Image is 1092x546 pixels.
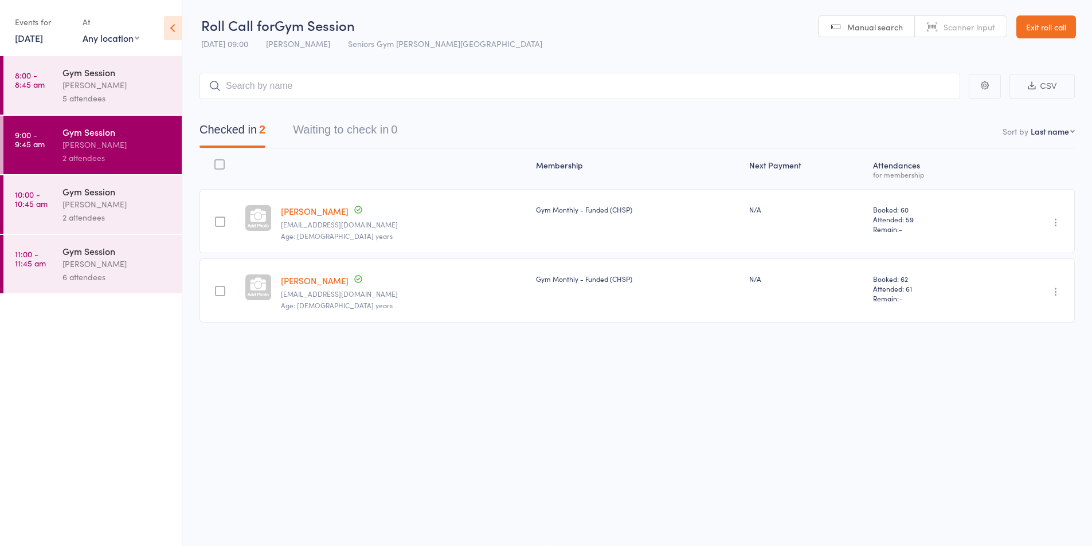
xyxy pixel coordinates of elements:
[944,21,995,33] span: Scanner input
[873,205,985,214] span: Booked: 60
[62,138,172,151] div: [PERSON_NAME]
[1031,125,1069,137] div: Last name
[15,32,43,44] a: [DATE]
[3,116,182,174] a: 9:00 -9:45 amGym Session[PERSON_NAME]2 attendees
[281,205,349,217] a: [PERSON_NAME]
[62,270,172,284] div: 6 attendees
[3,175,182,234] a: 10:00 -10:45 amGym Session[PERSON_NAME]2 attendees
[199,73,960,99] input: Search by name
[873,293,985,303] span: Remain:
[899,224,902,234] span: -
[536,274,740,284] div: Gym Monthly - Funded (CHSP)
[15,130,45,148] time: 9:00 - 9:45 am
[259,123,265,136] div: 2
[281,221,527,229] small: tcomino@bigpond.net.au
[536,205,740,214] div: Gym Monthly - Funded (CHSP)
[62,185,172,198] div: Gym Session
[293,117,397,148] button: Waiting to check in0
[266,38,330,49] span: [PERSON_NAME]
[62,198,172,211] div: [PERSON_NAME]
[62,211,172,224] div: 2 attendees
[62,125,172,138] div: Gym Session
[745,154,868,184] div: Next Payment
[15,249,46,268] time: 11:00 - 11:45 am
[201,38,248,49] span: [DATE] 09:00
[15,70,45,89] time: 8:00 - 8:45 am
[83,32,139,44] div: Any location
[749,274,864,284] div: N/A
[749,205,864,214] div: N/A
[3,235,182,293] a: 11:00 -11:45 amGym Session[PERSON_NAME]6 attendees
[899,293,902,303] span: -
[868,154,990,184] div: Atten­dances
[275,15,355,34] span: Gym Session
[873,274,985,284] span: Booked: 62
[391,123,397,136] div: 0
[1003,125,1028,137] label: Sort by
[62,151,172,164] div: 2 attendees
[3,56,182,115] a: 8:00 -8:45 amGym Session[PERSON_NAME]5 attendees
[1016,15,1076,38] a: Exit roll call
[199,117,265,148] button: Checked in2
[201,15,275,34] span: Roll Call for
[62,66,172,78] div: Gym Session
[873,224,985,234] span: Remain:
[281,274,349,286] a: [PERSON_NAME]
[62,78,172,92] div: [PERSON_NAME]
[1009,74,1075,99] button: CSV
[348,38,542,49] span: Seniors Gym [PERSON_NAME][GEOGRAPHIC_DATA]
[62,92,172,105] div: 5 attendees
[83,13,139,32] div: At
[873,284,985,293] span: Attended: 61
[531,154,745,184] div: Membership
[281,231,393,241] span: Age: [DEMOGRAPHIC_DATA] years
[873,214,985,224] span: Attended: 59
[281,300,393,310] span: Age: [DEMOGRAPHIC_DATA] years
[15,13,71,32] div: Events for
[62,257,172,270] div: [PERSON_NAME]
[281,290,527,298] small: tcomino@bigpond.net.au
[15,190,48,208] time: 10:00 - 10:45 am
[62,245,172,257] div: Gym Session
[847,21,903,33] span: Manual search
[873,171,985,178] div: for membership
